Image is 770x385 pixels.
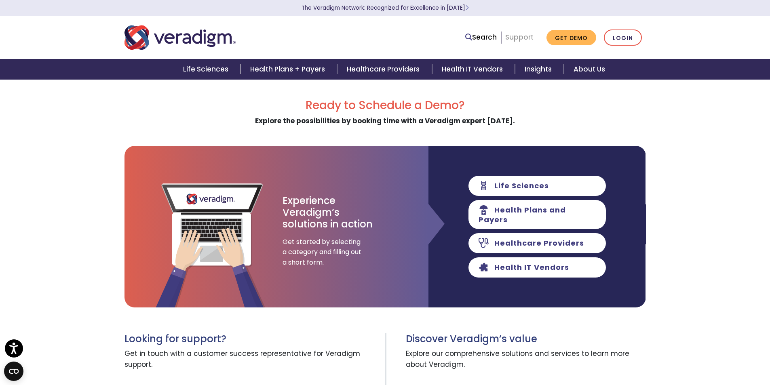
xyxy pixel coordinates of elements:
img: Veradigm logo [124,24,236,51]
a: Life Sciences [173,59,240,80]
a: Get Demo [546,30,596,46]
strong: Explore the possibilities by booking time with a Veradigm expert [DATE]. [255,116,515,126]
span: Get started by selecting a category and filling out a short form. [283,237,363,268]
a: About Us [564,59,615,80]
a: Search [465,32,497,43]
span: Explore our comprehensive solutions and services to learn more about Veradigm. [406,345,646,374]
a: Login [604,29,642,46]
a: The Veradigm Network: Recognized for Excellence in [DATE]Learn More [302,4,469,12]
h3: Experience Veradigm’s solutions in action [283,195,373,230]
a: Health Plans + Payers [240,59,337,80]
h3: Discover Veradigm’s value [406,333,646,345]
span: Get in touch with a customer success representative for Veradigm support. [124,345,379,374]
a: Support [505,32,534,42]
h3: Looking for support? [124,333,379,345]
button: Open CMP widget [4,362,23,381]
h2: Ready to Schedule a Demo? [124,99,646,112]
a: Health IT Vendors [432,59,515,80]
a: Healthcare Providers [337,59,432,80]
span: Learn More [465,4,469,12]
a: Insights [515,59,564,80]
